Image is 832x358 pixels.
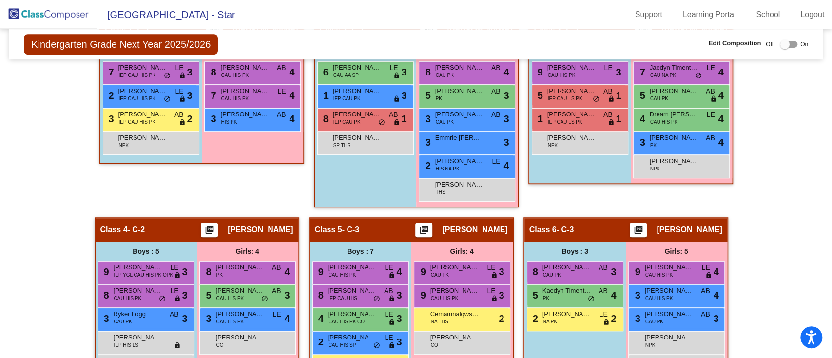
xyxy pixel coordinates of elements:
[401,88,406,103] span: 3
[316,290,324,301] span: 8
[435,180,484,189] span: [PERSON_NAME]
[430,286,479,296] span: [PERSON_NAME]
[328,286,377,296] span: [PERSON_NAME]
[487,286,495,296] span: LE
[633,290,640,301] span: 3
[284,311,290,326] span: 4
[261,295,268,303] span: do_not_disturb_alt
[645,286,694,296] span: [PERSON_NAME]
[373,342,380,350] span: do_not_disturb_alt
[436,118,454,126] span: CAU PK
[221,110,270,119] span: [PERSON_NAME]
[329,295,357,302] span: IEP CAU HIS
[423,137,431,148] span: 3
[503,88,509,103] span: 3
[316,266,324,277] span: 9
[435,63,484,73] span: [PERSON_NAME]
[389,110,398,120] span: AB
[503,158,509,173] span: 4
[388,295,395,303] span: lock
[373,295,380,303] span: do_not_disturb_alt
[542,309,591,319] span: [PERSON_NAME]
[216,286,265,296] span: [PERSON_NAME]
[333,95,361,102] span: IEP CAU PK
[535,90,543,101] span: 5
[174,295,181,303] span: lock
[216,271,223,279] span: PK
[401,65,406,79] span: 3
[388,319,395,326] span: lock
[748,7,788,22] a: School
[164,95,171,103] span: do_not_disturb_alt
[216,263,265,272] span: [PERSON_NAME]
[557,225,574,235] span: - C-3
[431,271,449,279] span: CAU PK
[442,225,507,235] span: [PERSON_NAME]
[645,318,663,325] span: CAU PK
[385,263,393,273] span: LE
[388,342,395,350] span: lock
[228,225,293,235] span: [PERSON_NAME]
[385,333,393,343] span: LE
[389,63,398,73] span: LE
[645,271,673,279] span: CAU HIS PK
[431,318,448,325] span: NA THS
[543,295,549,302] span: PK
[706,63,715,73] span: LE
[524,242,626,261] div: Boys : 3
[384,286,393,296] span: AB
[430,309,479,319] span: Cemamnalqws Ororsco [PERSON_NAME]
[638,67,645,77] span: 7
[182,288,187,302] span: 3
[630,223,647,237] button: Print Students Details
[119,95,155,102] span: IEP CAU HIS PK
[535,113,543,124] span: 1
[645,263,694,272] span: [PERSON_NAME]
[491,110,501,120] span: AB
[277,110,286,120] span: AB
[710,95,717,103] span: lock
[701,286,710,296] span: AB
[118,63,167,73] span: [PERSON_NAME]
[650,95,668,102] span: CAU PK
[766,40,774,49] span: Off
[718,88,723,103] span: 4
[114,263,162,272] span: [PERSON_NAME] [PERSON_NAME]
[430,263,479,272] span: [PERSON_NAME]
[499,264,504,279] span: 3
[100,225,128,235] span: Class 4
[272,309,281,320] span: LE
[221,72,249,79] span: CAU HIS PK
[284,264,290,279] span: 4
[175,63,183,73] span: LE
[650,72,676,79] span: CAU NA PK
[650,63,698,73] span: Jaedyn Timentwa
[174,342,181,350] span: lock
[491,63,501,73] span: AB
[436,95,442,102] span: PK
[101,290,109,301] span: 8
[114,286,162,296] span: [PERSON_NAME]
[599,286,608,296] span: AB
[289,112,294,126] span: 4
[118,133,167,143] span: [PERSON_NAME]
[187,88,192,103] span: 3
[118,110,167,119] span: [PERSON_NAME]
[114,295,142,302] span: CAU HIS PK
[179,119,186,127] span: lock
[388,272,395,280] span: lock
[499,288,504,302] span: 3
[170,263,178,273] span: LE
[491,86,501,96] span: AB
[401,112,406,126] span: 1
[174,272,181,280] span: lock
[436,165,460,172] span: HIS NA PK
[529,225,557,235] span: Class 6
[209,113,216,124] span: 3
[106,67,114,77] span: 7
[201,223,218,237] button: Print Students Details
[603,86,613,96] span: AB
[118,86,167,96] span: [PERSON_NAME]
[119,118,155,126] span: IEP CAU HIS PK
[396,311,402,326] span: 3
